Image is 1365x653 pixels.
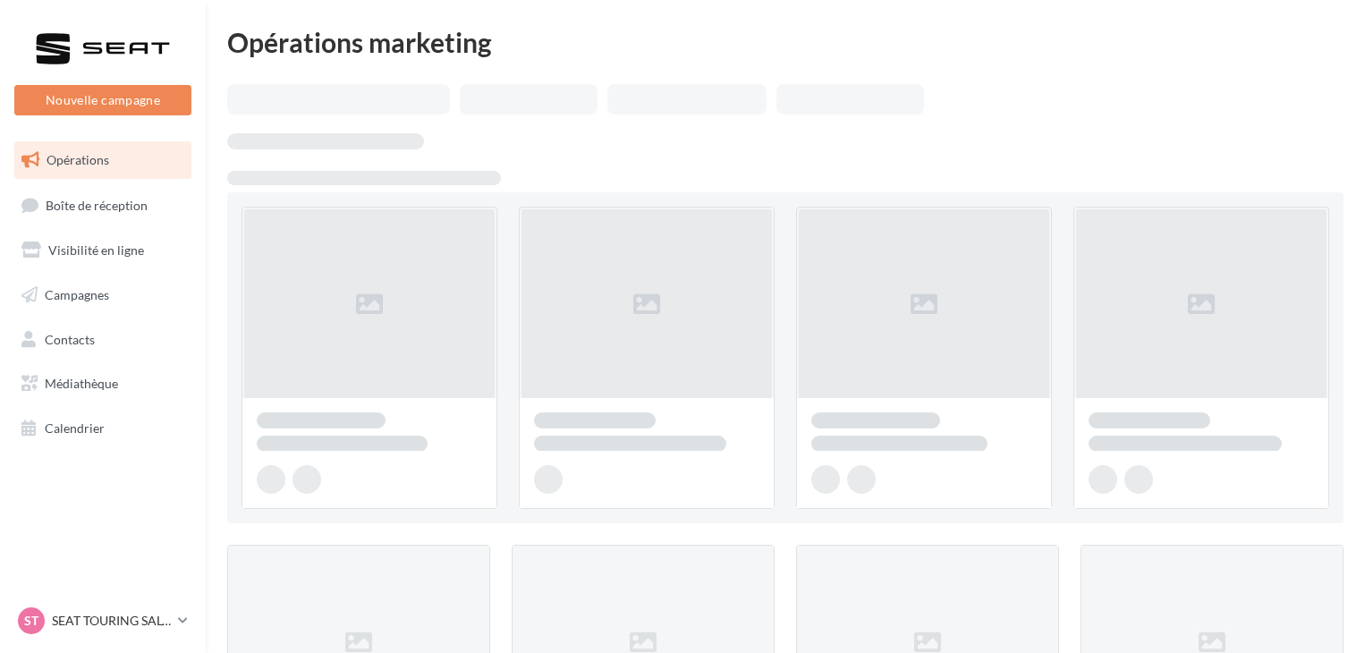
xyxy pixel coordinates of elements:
[45,376,118,391] span: Médiathèque
[11,365,195,403] a: Médiathèque
[45,420,105,436] span: Calendrier
[14,604,191,638] a: ST SEAT TOURING SALON
[11,232,195,269] a: Visibilité en ligne
[11,141,195,179] a: Opérations
[11,186,195,225] a: Boîte de réception
[46,197,148,212] span: Boîte de réception
[14,85,191,115] button: Nouvelle campagne
[11,321,195,359] a: Contacts
[24,612,38,630] span: ST
[48,242,144,258] span: Visibilité en ligne
[45,331,95,346] span: Contacts
[52,612,171,630] p: SEAT TOURING SALON
[11,276,195,314] a: Campagnes
[227,29,1344,55] div: Opérations marketing
[45,287,109,302] span: Campagnes
[11,410,195,447] a: Calendrier
[47,152,109,167] span: Opérations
